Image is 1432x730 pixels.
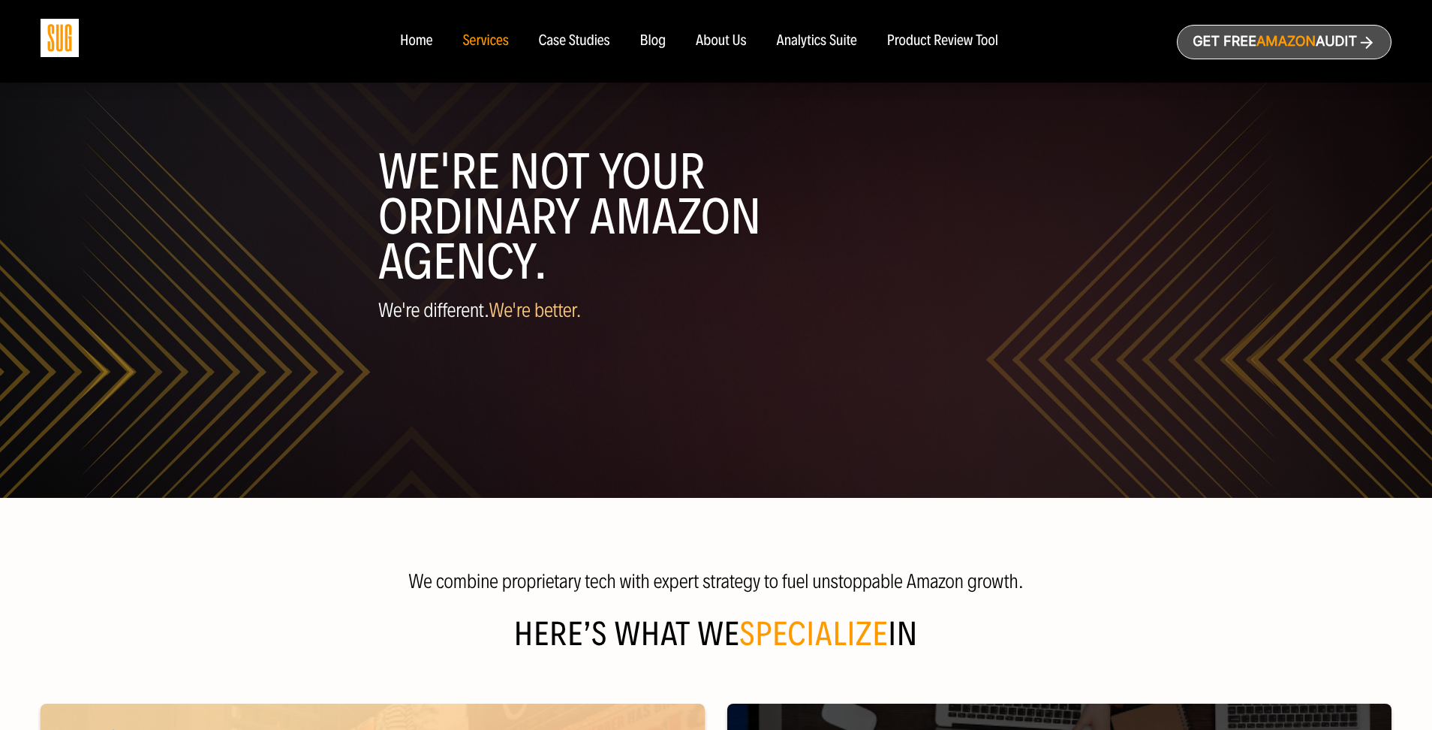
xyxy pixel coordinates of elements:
[739,614,888,654] span: specialize
[390,570,1042,593] p: We combine proprietary tech with expert strategy to fuel unstoppable Amazon growth.
[462,33,508,50] a: Services
[887,33,998,50] a: Product Review Tool
[640,33,666,50] a: Blog
[378,149,1054,285] h1: WE'RE NOT YOUR ORDINARY AMAZON AGENCY.
[41,620,1391,668] h2: Here’s what We in
[378,300,1054,321] p: We're different.
[41,19,79,57] img: Sug
[1256,34,1316,50] span: Amazon
[696,33,747,50] a: About Us
[489,298,581,322] span: We're better.
[400,33,432,50] a: Home
[539,33,610,50] a: Case Studies
[777,33,857,50] a: Analytics Suite
[1177,25,1391,59] a: Get freeAmazonAudit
